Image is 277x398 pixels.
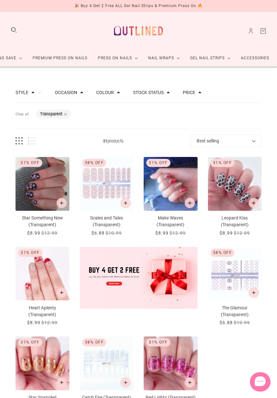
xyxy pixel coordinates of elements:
[93,50,143,67] a: Press On Nails
[15,90,28,95] button: Filter by Style
[208,305,262,318] p: The Glamour (Transparent)
[144,157,198,237] a: Make Waves (Transparent)
[210,159,235,167] div: 31% Off
[38,91,42,95] button: Clear filters by Style
[36,138,190,144] span: products
[133,90,164,95] button: Filter by Stock status
[106,230,122,236] span: $10.99
[18,338,42,346] div: 31% Off
[56,287,67,298] button: Add to cart
[56,377,67,388] button: Add to cart
[80,157,134,237] a: Scales and Tales (Transparent)
[185,50,236,67] a: Gel Nail Strips
[18,159,42,167] div: 31% Off
[27,50,93,67] a: Premium Press On Nails
[144,215,198,228] p: Make Waves (Transparent)
[220,230,233,236] span: $8.99
[120,377,131,388] button: Add to cart
[15,137,23,145] button: Grid view
[190,135,262,147] button: Best selling
[28,137,36,145] button: List view
[96,90,114,95] button: Filter by Colour
[10,26,17,34] button: Search
[260,27,267,34] a: Cart
[183,90,195,95] button: Filter by Price
[103,139,108,143] b: 31
[55,90,77,95] button: Filter by Occasion
[41,320,57,325] span: $12.99
[234,320,250,325] span: $10.99
[208,247,262,326] a: The Glamour (Transparent)
[208,157,262,237] a: Leopard Kiss (Transparent)
[236,50,274,67] a: Accessories
[41,230,57,236] span: $12.99
[210,249,235,257] div: 38% Off
[143,50,185,67] a: Nail Wraps
[146,338,170,346] div: 31% Off
[91,230,105,236] span: $6.88
[27,230,40,236] span: $8.99
[15,157,69,237] a: Star Something New (Transparent)
[15,247,69,326] a: Heart Aplenty (Transparent)
[185,377,195,388] button: Add to cart
[220,320,233,325] span: $6.88
[247,27,254,34] a: Account
[110,17,167,44] a: Outlined
[208,215,262,228] p: Leopard Kiss (Transparent)
[15,110,29,119] button: Clear all filters
[18,249,42,257] div: 31% Off
[74,3,203,9] div: 🎉 Buy 4 Get 2 Free ALL Gel Nail Strips & Premium Press On 🔥
[15,215,69,228] p: Star Something New (Transparent)
[185,198,195,208] button: Add to cart
[27,320,40,325] span: $8.99
[249,287,259,298] button: Add to cart
[120,198,131,208] button: Add to cart
[249,198,259,208] button: Add to cart
[80,336,134,390] img: Catch Fire (Transparent)-Adult Nail Wraps-Outlined
[146,159,170,167] div: 31% Off
[80,215,134,228] p: Scales and Tales (Transparent)
[40,112,62,116] button: Transparent
[169,230,186,236] span: $12.99
[155,230,169,236] span: $8.99
[82,338,107,346] div: 38% Off
[56,198,67,208] button: Add to cart
[234,230,250,236] span: $12.99
[82,159,107,167] div: 38% Off
[15,305,69,318] p: Heart Aplenty (Transparent)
